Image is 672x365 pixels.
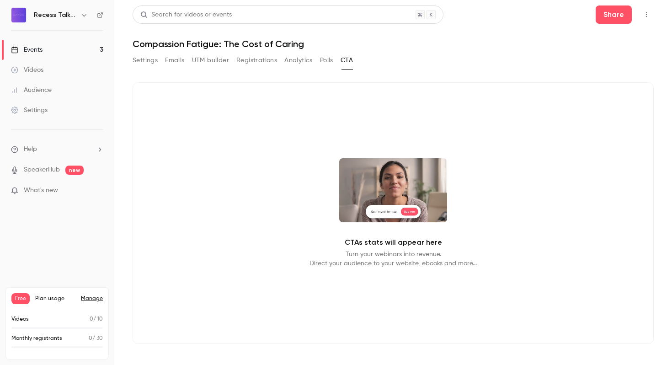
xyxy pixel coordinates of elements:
button: Analytics [284,53,313,68]
div: Audience [11,86,52,95]
button: Polls [320,53,333,68]
p: Turn your webinars into revenue. Direct your audience to your website, ebooks and more... [309,250,477,268]
li: help-dropdown-opener [11,145,103,154]
p: / 30 [89,334,103,343]
span: Help [24,145,37,154]
iframe: Noticeable Trigger [92,187,103,195]
p: / 10 [90,315,103,323]
span: 0 [90,317,93,322]
span: Free [11,293,30,304]
button: Emails [165,53,184,68]
div: Search for videos or events [140,10,232,20]
span: What's new [24,186,58,195]
button: Share [596,5,632,24]
span: new [65,166,84,175]
h1: Compassion Fatigue: The Cost of Caring [133,38,654,49]
p: CTAs stats will appear here [345,237,442,248]
a: Manage [81,295,103,302]
button: Settings [133,53,158,68]
span: 0 [89,336,92,341]
p: Videos [11,315,29,323]
button: UTM builder [192,53,229,68]
a: SpeakerHub [24,165,60,175]
div: Settings [11,106,48,115]
img: Recess Talks For Those Who Care [11,8,26,22]
span: Plan usage [35,295,75,302]
h6: Recess Talks For Those Who Care [34,11,77,20]
div: Videos [11,65,43,75]
button: CTA [341,53,353,68]
button: Registrations [236,53,277,68]
p: Monthly registrants [11,334,62,343]
div: Events [11,45,43,54]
